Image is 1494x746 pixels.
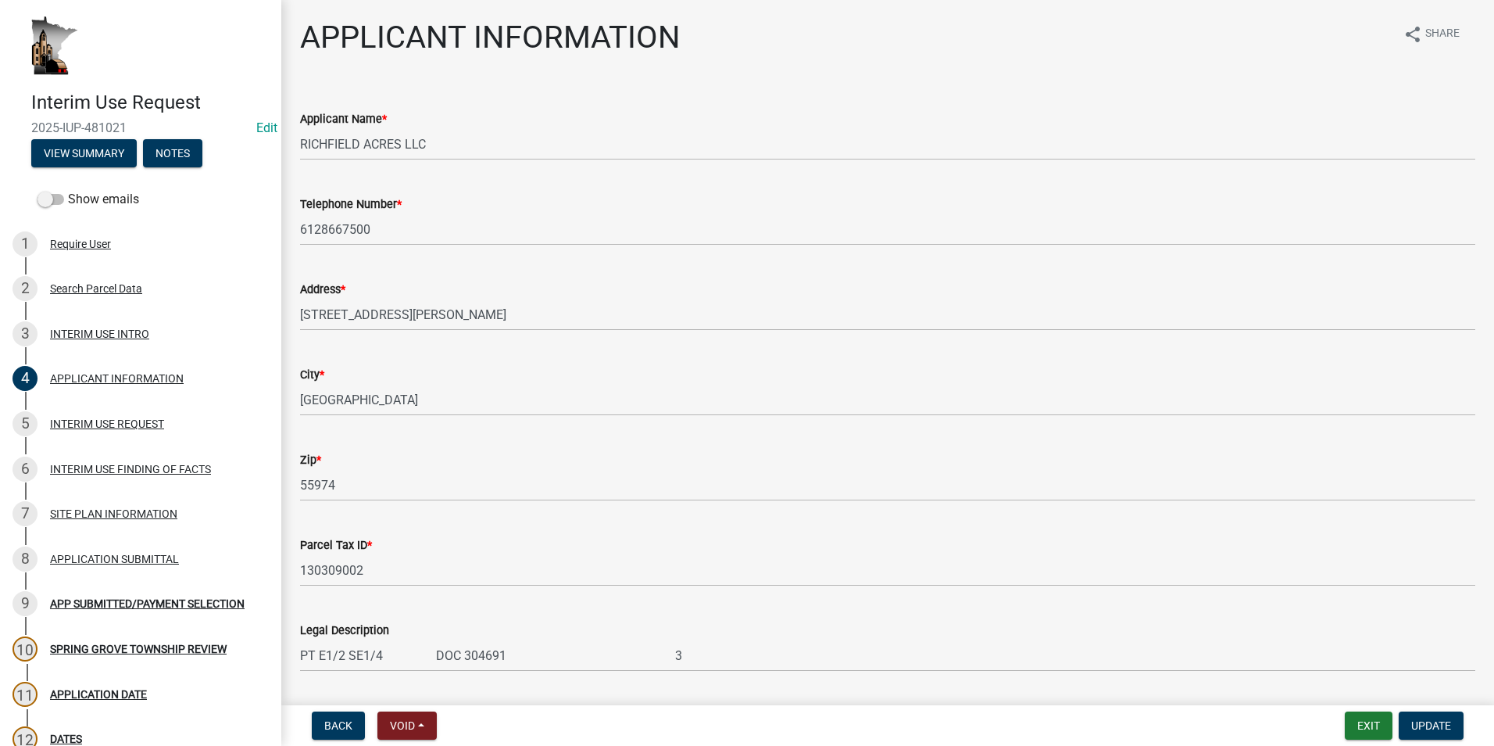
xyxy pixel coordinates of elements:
label: Applicant Name [300,114,387,125]
div: DATES [50,733,82,744]
button: Back [312,712,365,740]
div: Search Parcel Data [50,283,142,294]
span: Share [1425,25,1460,44]
h1: APPLICANT INFORMATION [300,19,681,56]
div: INTERIM USE INTRO [50,328,149,339]
div: 7 [13,501,38,526]
button: Update [1399,712,1464,740]
span: Update [1411,719,1451,732]
div: 2 [13,276,38,301]
wm-modal-confirm: Edit Application Number [256,120,277,135]
button: View Summary [31,139,137,167]
div: 1 [13,231,38,256]
div: INTERIM USE REQUEST [50,418,164,429]
div: APPLICANT INFORMATION [50,373,184,384]
label: Address [300,285,345,296]
div: 8 [13,547,38,572]
label: Telephone Number [300,199,402,210]
div: SPRING GROVE TOWNSHIP REVIEW [50,644,227,655]
span: 2025-IUP-481021 [31,120,250,135]
wm-modal-confirm: Summary [31,148,137,160]
label: City [300,370,324,381]
div: 11 [13,682,38,707]
button: Exit [1345,712,1392,740]
div: SITE PLAN INFORMATION [50,508,177,519]
div: APP SUBMITTED/PAYMENT SELECTION [50,598,245,609]
label: Show emails [38,190,139,209]
button: shareShare [1391,19,1472,49]
label: Parcel Tax ID [300,540,372,551]
div: APPLICATION SUBMITTAL [50,554,179,565]
img: Houston County, Minnesota [31,16,78,75]
button: Notes [143,139,202,167]
span: Back [324,719,352,732]
div: 10 [13,637,38,662]
div: 6 [13,457,38,482]
a: Edit [256,120,277,135]
i: share [1403,25,1422,44]
h4: Interim Use Request [31,91,269,114]
label: Zip [300,455,321,466]
div: 3 [13,321,38,346]
wm-modal-confirm: Notes [143,148,202,160]
span: Void [390,719,415,732]
button: Void [377,712,437,740]
div: Require User [50,239,111,249]
label: Legal Description [300,626,389,637]
div: APPLICATION DATE [50,689,147,700]
div: 5 [13,411,38,436]
div: 9 [13,591,38,616]
div: INTERIM USE FINDING OF FACTS [50,464,211,475]
div: 4 [13,366,38,391]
